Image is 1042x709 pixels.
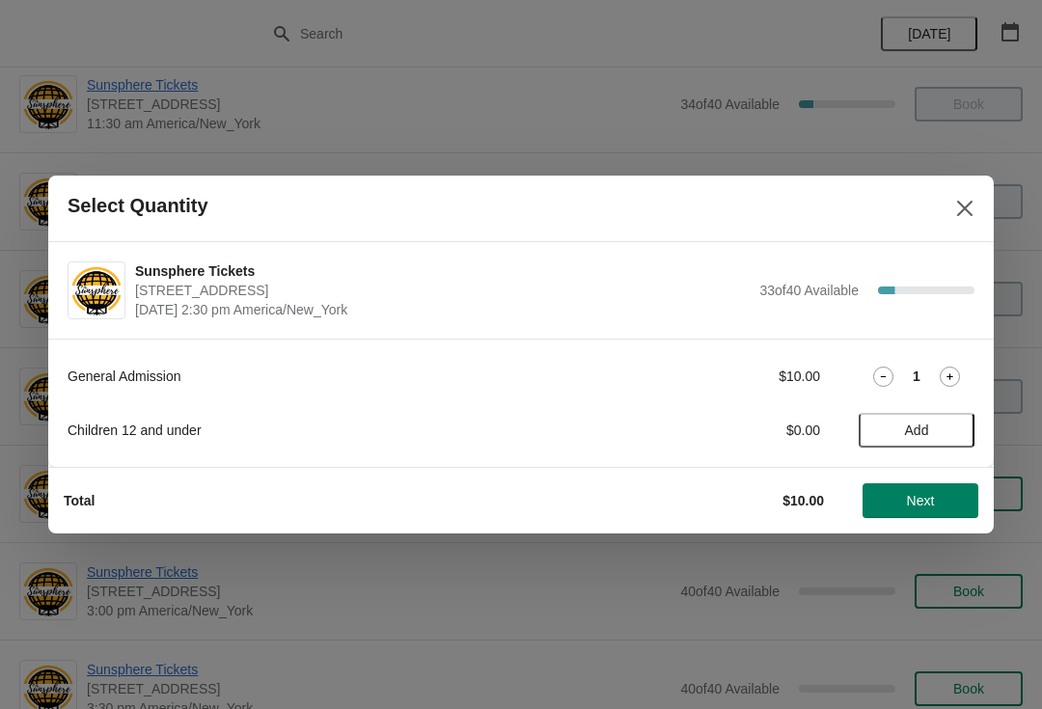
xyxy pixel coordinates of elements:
[642,421,820,440] div: $0.00
[863,483,978,518] button: Next
[135,281,750,300] span: [STREET_ADDRESS]
[68,195,208,217] h2: Select Quantity
[859,413,974,448] button: Add
[68,367,603,386] div: General Admission
[64,493,95,508] strong: Total
[135,300,750,319] span: [DATE] 2:30 pm America/New_York
[68,421,603,440] div: Children 12 and under
[642,367,820,386] div: $10.00
[913,367,920,386] strong: 1
[782,493,824,508] strong: $10.00
[135,261,750,281] span: Sunsphere Tickets
[905,423,929,438] span: Add
[947,191,982,226] button: Close
[907,493,935,508] span: Next
[759,283,859,298] span: 33 of 40 Available
[69,264,124,317] img: Sunsphere Tickets | 810 Clinch Avenue, Knoxville, TN, USA | August 11 | 2:30 pm America/New_York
